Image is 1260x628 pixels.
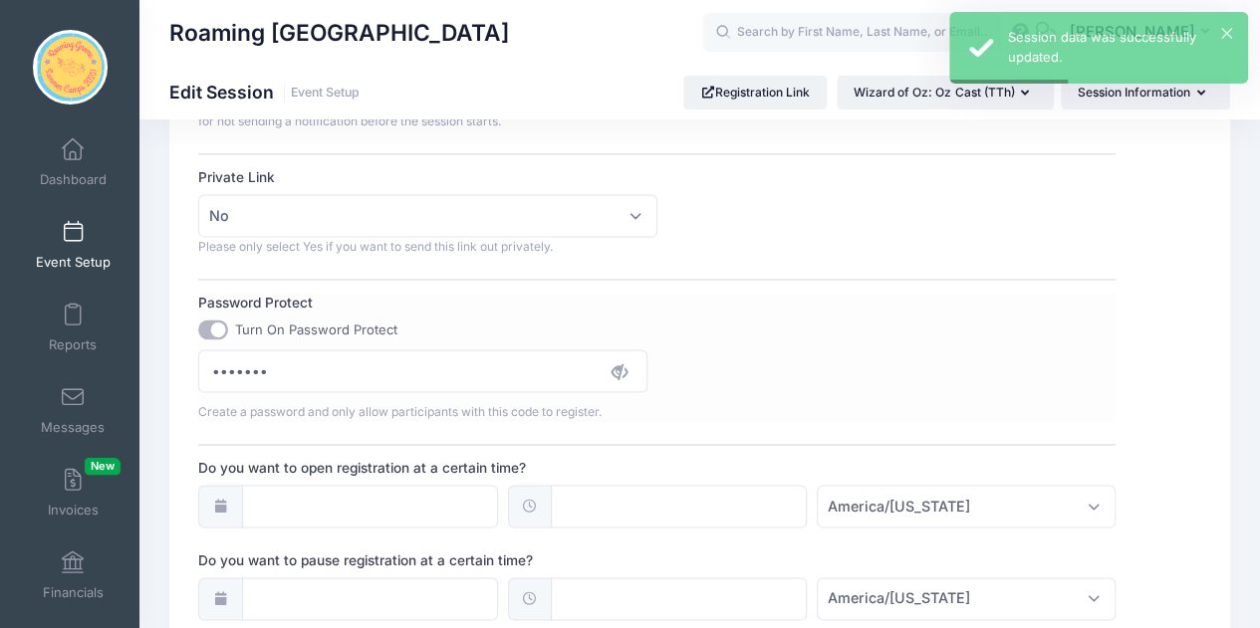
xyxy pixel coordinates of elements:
[169,82,360,103] h1: Edit Session
[1061,76,1230,109] button: Session Information
[36,254,111,271] span: Event Setup
[33,30,108,105] img: Roaming Gnome Theatre
[1008,28,1232,67] div: Session data was successfully updated.
[837,76,1054,109] button: Wizard of Oz: Oz Cast (TTh)
[48,502,99,519] span: Invoices
[209,205,229,226] span: No
[26,375,121,445] a: Messages
[43,584,104,601] span: Financials
[198,239,553,254] span: Please only select Yes if you want to send this link out privately.
[85,458,121,475] span: New
[198,550,657,570] label: Do you want to pause registration at a certain time?
[817,577,1117,620] span: America/New York
[198,404,602,419] span: Create a password and only allow participants with this code to register.
[235,320,397,340] label: Turn On Password Protect
[26,293,121,362] a: Reports
[198,94,647,128] span: Email includes a reminder about missing document uploads. Please leave empty for not sending a no...
[828,496,970,517] span: America/New York
[169,10,509,56] h1: Roaming [GEOGRAPHIC_DATA]
[26,540,121,610] a: Financials
[26,210,121,280] a: Event Setup
[1056,10,1230,56] button: [PERSON_NAME]
[26,127,121,197] a: Dashboard
[291,86,360,101] a: Event Setup
[828,587,970,608] span: America/New York
[40,171,107,188] span: Dashboard
[854,85,1014,100] span: Wizard of Oz: Oz Cast (TTh)
[49,336,97,353] span: Reports
[703,13,1002,53] input: Search by First Name, Last Name, or Email...
[41,419,105,436] span: Messages
[817,485,1117,527] span: America/New York
[198,293,657,313] label: Password Protect
[198,458,657,478] label: Do you want to open registration at a certain time?
[198,194,657,237] span: No
[683,76,828,109] a: Registration Link
[198,349,647,392] input: Password Protect
[26,458,121,527] a: InvoicesNew
[1221,28,1232,39] button: ×
[198,167,657,187] label: Private Link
